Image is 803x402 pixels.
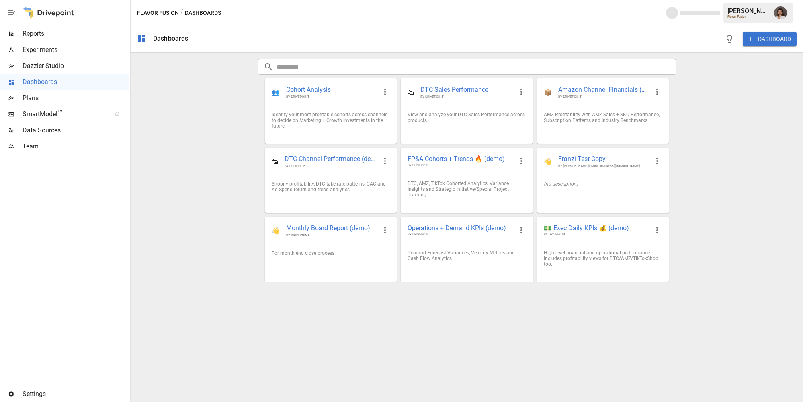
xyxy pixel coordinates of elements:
[544,181,662,187] div: (no description)
[286,233,377,237] span: BY DRIVEPOINT
[558,155,649,164] span: Franzi Test Copy
[558,164,649,168] span: BY [PERSON_NAME][EMAIL_ADDRESS][DOMAIN_NAME]
[286,85,377,95] span: Cohort Analysis
[420,85,513,95] span: DTC Sales Performance
[408,224,513,232] span: Operations + Demand KPIs (demo)
[727,7,769,15] div: [PERSON_NAME]
[408,250,526,261] div: Demand Forecast Variances, Velocity Metrics and Cash Flow Analytics
[408,89,414,96] div: 🛍
[23,93,129,103] span: Plans
[408,181,526,198] div: DTC, AMZ, TikTok Cohorted Analytics, Variance Insights and Strategic Initiative/Special Project T...
[544,112,662,123] div: AMZ Profitability with AMZ Sales + SKU Performance, Subscription Patterns and Industry Benchmarks
[544,250,662,267] div: High-level financial and operational performance. Includes profitability views for DTC/AMZ/TikTok...
[544,89,552,96] div: 📦
[408,155,513,163] span: FP&A Cohorts + Trends 🔥 (demo)
[272,227,280,235] div: 👋
[286,224,377,233] span: Monthly Board Report (demo)
[180,8,183,18] div: /
[420,95,513,99] span: BY DRIVEPOINT
[272,158,278,165] div: 🛍
[286,95,377,99] span: BY DRIVEPOINT
[558,85,649,95] span: Amazon Channel Financials (demo)
[23,45,129,55] span: Experiments
[23,61,129,71] span: Dazzler Studio
[727,15,769,19] div: Flavor Fusion
[23,126,129,135] span: Data Sources
[408,112,526,123] div: View and analyze your DTC Sales Performance across products.
[272,250,390,256] div: For month end close process.
[272,112,390,129] div: Identify your most profitable cohorts across channels to decide on Marketing + Growth investments...
[23,29,129,39] span: Reports
[57,108,63,118] span: ™
[544,158,552,165] div: 👋
[769,2,792,24] button: Franziska Ibscher
[23,77,129,87] span: Dashboards
[137,8,179,18] button: Flavor Fusion
[23,142,129,151] span: Team
[743,32,797,46] button: DASHBOARD
[408,163,513,168] span: BY DRIVEPOINT
[285,164,377,168] span: BY DRIVEPOINT
[544,224,649,232] span: 💵 Exec Daily KPIs 💰 (demo)
[272,89,280,96] div: 👥
[153,35,188,42] div: Dashboards
[285,155,377,164] span: DTC Channel Performance (demo)
[558,95,649,99] span: BY DRIVEPOINT
[23,389,129,399] span: Settings
[272,181,390,192] div: Shopify profitability, DTC take rate patterns, CAC and Ad Spend return and trend analytics
[408,232,513,237] span: BY DRIVEPOINT
[774,6,787,19] img: Franziska Ibscher
[544,232,649,237] span: BY DRIVEPOINT
[23,109,106,119] span: SmartModel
